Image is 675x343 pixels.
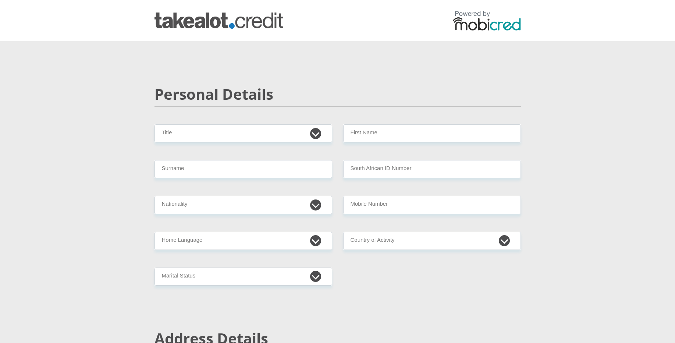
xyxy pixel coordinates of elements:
input: First Name [343,124,521,142]
input: Surname [154,160,332,178]
input: ID Number [343,160,521,178]
h2: Personal Details [154,85,521,103]
img: powered by mobicred logo [453,11,521,31]
input: Contact Number [343,196,521,214]
img: takealot_credit logo [154,13,283,29]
